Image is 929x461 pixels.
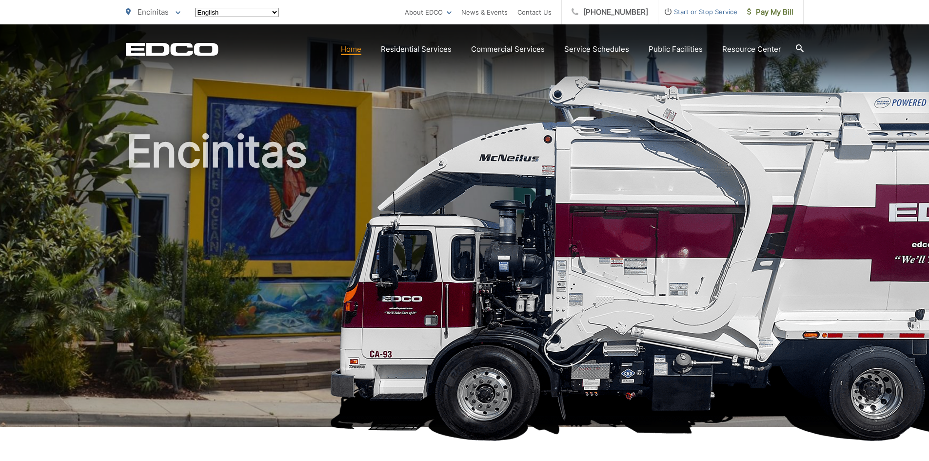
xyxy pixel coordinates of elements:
[381,43,452,55] a: Residential Services
[126,42,218,56] a: EDCD logo. Return to the homepage.
[747,6,793,18] span: Pay My Bill
[461,6,508,18] a: News & Events
[722,43,781,55] a: Resource Center
[564,43,629,55] a: Service Schedules
[649,43,703,55] a: Public Facilities
[195,8,279,17] select: Select a language
[517,6,552,18] a: Contact Us
[138,7,169,17] span: Encinitas
[471,43,545,55] a: Commercial Services
[341,43,361,55] a: Home
[126,127,804,436] h1: Encinitas
[405,6,452,18] a: About EDCO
